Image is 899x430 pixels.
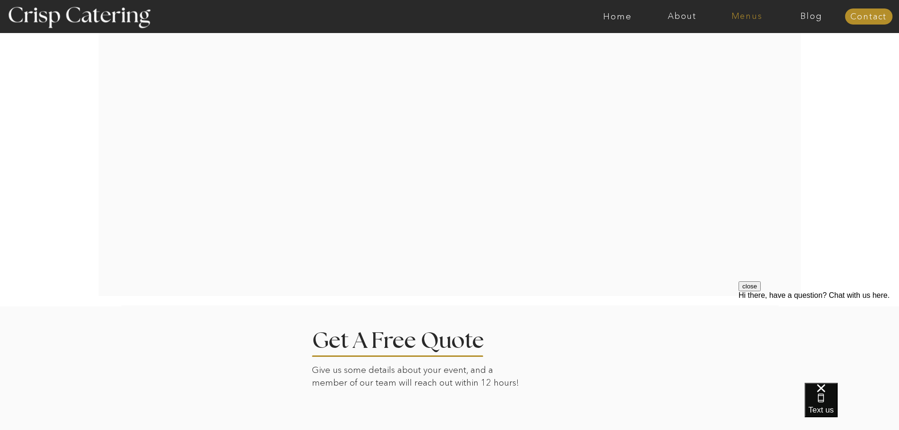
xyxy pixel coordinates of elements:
a: Home [585,12,650,21]
p: Give us some details about your event, and a member of our team will reach out within 12 hours! [312,364,526,392]
a: Blog [779,12,844,21]
a: Menus [714,12,779,21]
a: About [650,12,714,21]
a: Contact [845,12,892,22]
h2: Get A Free Quote [312,330,513,347]
iframe: podium webchat widget bubble [805,383,899,430]
iframe: podium webchat widget prompt [739,281,899,395]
